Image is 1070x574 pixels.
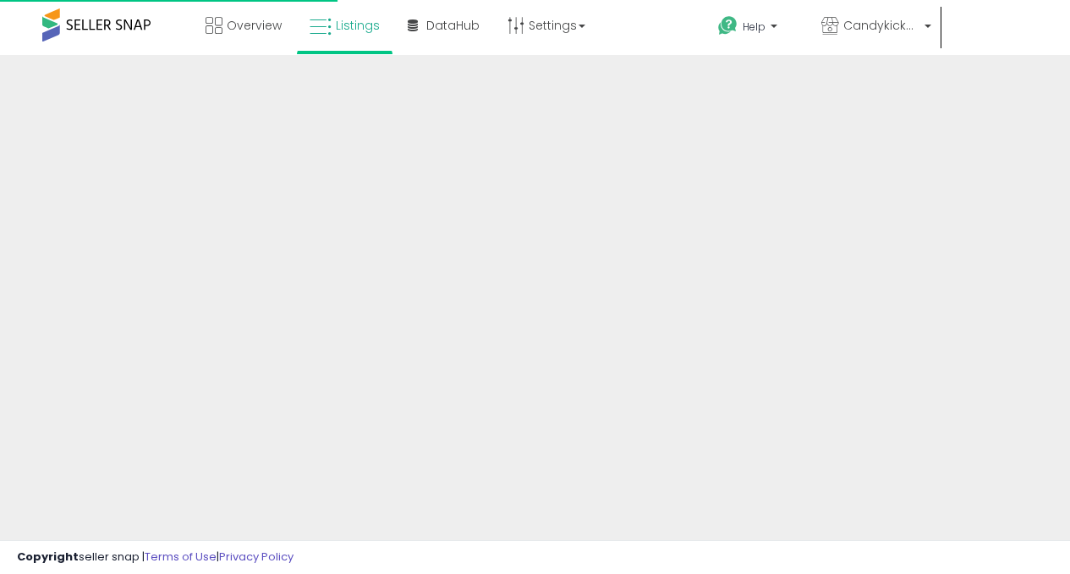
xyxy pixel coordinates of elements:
[843,17,919,34] span: Candykicksct
[426,17,480,34] span: DataHub
[705,3,806,55] a: Help
[17,549,294,566] div: seller snap | |
[336,17,380,34] span: Listings
[717,15,738,36] i: Get Help
[219,549,294,565] a: Privacy Policy
[743,19,765,34] span: Help
[227,17,282,34] span: Overview
[17,549,79,565] strong: Copyright
[145,549,217,565] a: Terms of Use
